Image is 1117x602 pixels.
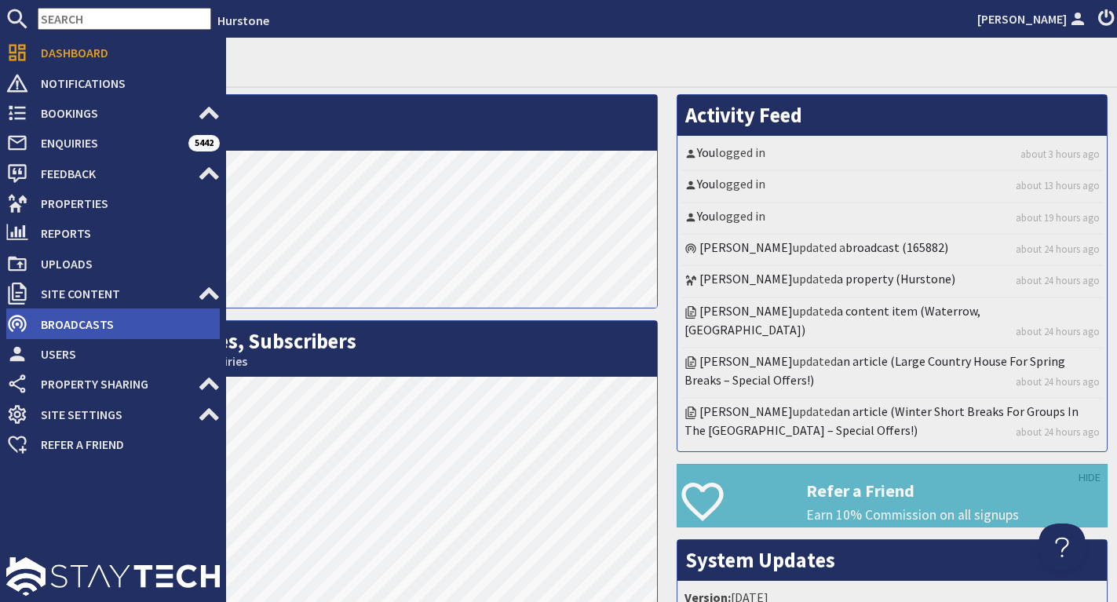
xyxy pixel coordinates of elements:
a: You [697,144,715,160]
li: logged in [681,203,1103,235]
span: Enquiries [28,130,188,155]
a: Feedback [6,161,220,186]
h2: Visits per Day [48,95,657,151]
a: Property Sharing [6,371,220,396]
a: about 19 hours ago [1016,210,1100,225]
p: Earn 10% Commission on all signups [806,505,1107,525]
a: Dashboard [6,40,220,65]
span: Uploads [28,251,220,276]
span: Reports [28,221,220,246]
a: an article (Winter Short Breaks For Groups In The [GEOGRAPHIC_DATA] – Special Offers!) [684,403,1079,438]
small: This Month: 758 Visits [56,128,649,143]
span: Bookings [28,100,198,126]
a: broadcast (165882) [845,239,948,255]
a: a content item (Waterrow, [GEOGRAPHIC_DATA]) [684,303,980,337]
li: updated a [681,235,1103,266]
a: about 24 hours ago [1016,425,1100,440]
a: [PERSON_NAME] [699,353,793,369]
a: Site Content [6,281,220,306]
a: Notifications [6,71,220,96]
li: logged in [681,140,1103,171]
a: System Updates [685,547,835,573]
h3: Refer a Friend [806,480,1107,501]
a: about 13 hours ago [1016,178,1100,193]
a: Site Settings [6,402,220,427]
li: updated [681,298,1103,348]
span: Dashboard [28,40,220,65]
a: about 24 hours ago [1016,374,1100,389]
li: updated [681,348,1103,399]
span: Site Content [28,281,198,306]
span: Refer a Friend [28,432,220,457]
a: [PERSON_NAME] [699,239,793,255]
a: Uploads [6,251,220,276]
span: Site Settings [28,402,198,427]
a: You [697,208,715,224]
a: about 24 hours ago [1016,324,1100,339]
li: updated [681,399,1103,447]
a: You [697,176,715,192]
span: 5442 [188,135,220,151]
a: Hurstone [217,13,269,28]
span: Broadcasts [28,312,220,337]
span: Notifications [28,71,220,96]
a: Bookings [6,100,220,126]
li: updated [681,266,1103,297]
a: Enquiries 5442 [6,130,220,155]
li: logged in [681,171,1103,202]
a: HIDE [1079,469,1101,487]
span: Properties [28,191,220,216]
a: Refer a Friend Earn 10% Commission on all signups [677,464,1108,527]
a: [PERSON_NAME] [699,271,793,286]
iframe: Toggle Customer Support [1039,524,1086,571]
a: [PERSON_NAME] [977,9,1089,28]
a: Activity Feed [685,102,802,128]
a: about 24 hours ago [1016,242,1100,257]
a: a property (Hurstone) [837,271,955,286]
span: Property Sharing [28,371,198,396]
a: an article (Large Country House For Spring Breaks – Special Offers!) [684,353,1065,388]
a: Reports [6,221,220,246]
a: Refer a Friend [6,432,220,457]
img: staytech_l_w-4e588a39d9fa60e82540d7cfac8cfe4b7147e857d3e8dbdfbd41c59d52db0ec4.svg [6,557,220,596]
a: Users [6,341,220,367]
a: Properties [6,191,220,216]
a: about 24 hours ago [1016,273,1100,288]
a: Broadcasts [6,312,220,337]
span: Feedback [28,161,198,186]
a: [PERSON_NAME] [699,303,793,319]
span: Users [28,341,220,367]
small: This Month: 0 Bookings, 5 Enquiries [56,354,649,369]
a: [PERSON_NAME] [699,403,793,419]
a: about 3 hours ago [1020,147,1100,162]
h2: Bookings, Enquiries, Subscribers [48,321,657,377]
input: SEARCH [38,8,211,30]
